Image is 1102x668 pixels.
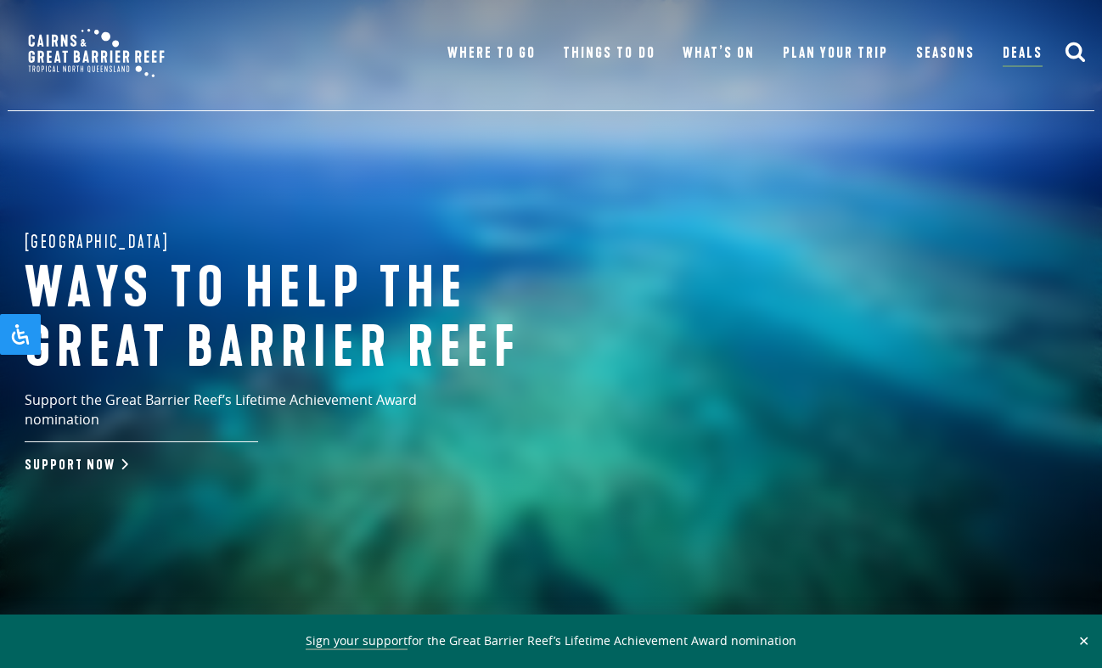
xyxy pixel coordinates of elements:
p: Support the Great Barrier Reef’s Lifetime Achievement Award nomination [25,390,492,442]
a: Support Now [25,457,125,474]
span: for the Great Barrier Reef’s Lifetime Achievement Award nomination [306,632,796,650]
a: Things To Do [563,42,655,65]
a: Sign your support [306,632,408,650]
span: [GEOGRAPHIC_DATA] [25,228,170,255]
img: CGBR-TNQ_dual-logo.svg [16,17,177,89]
button: Close [1074,633,1094,648]
a: What’s On [683,42,755,65]
a: Deals [1003,42,1043,67]
a: Seasons [916,42,975,65]
a: Where To Go [447,42,535,65]
svg: Open Accessibility Panel [10,324,31,345]
h1: Ways to help the great barrier reef [25,260,585,378]
a: Plan Your Trip [783,42,889,65]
